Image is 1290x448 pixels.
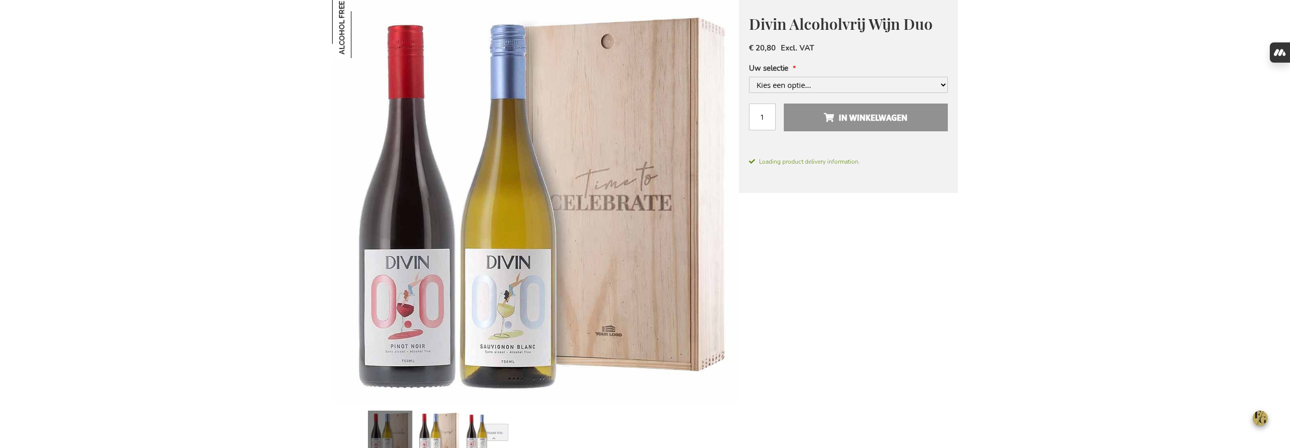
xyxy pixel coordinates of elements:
span: Uw selectie [749,63,788,73]
span: € 20,80 [749,43,776,53]
span: Loading product delivery information. [749,157,948,166]
span: Excl. VAT [781,43,814,53]
span: Divin Alcoholvrij Wijn Duo [749,14,933,34]
input: Aantal [749,104,776,130]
